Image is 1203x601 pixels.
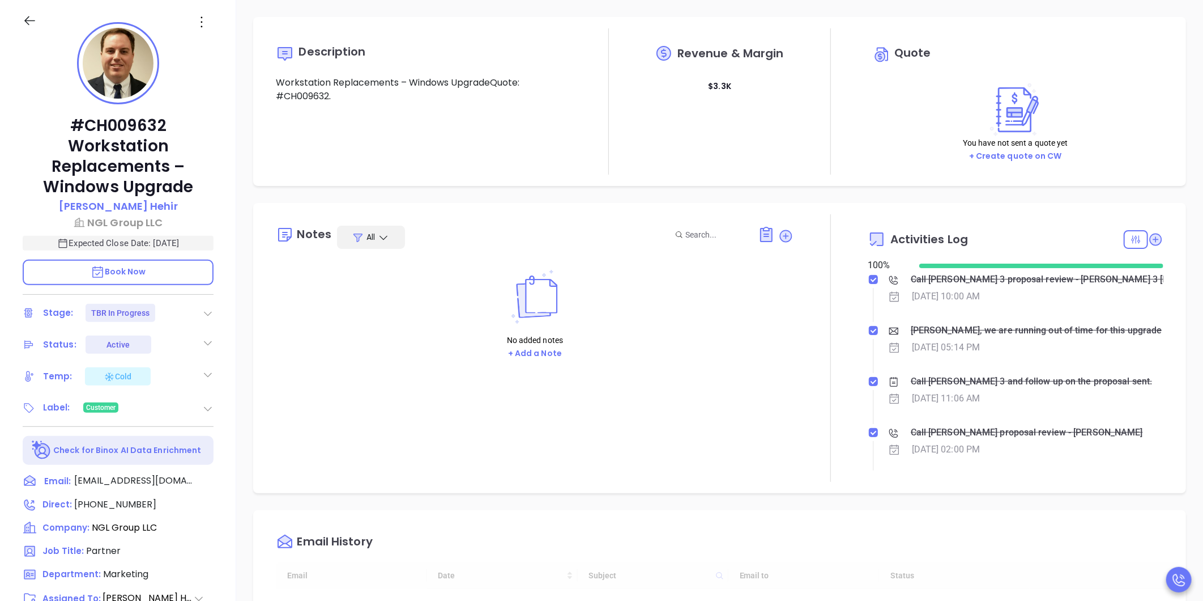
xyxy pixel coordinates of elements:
div: [PERSON_NAME], we are running out of time for this upgrade [911,322,1162,339]
img: Create on CWSell [985,83,1046,137]
span: Description [298,44,365,60]
div: Cold [104,370,131,383]
div: Temp: [43,368,72,385]
div: Email History [297,536,372,551]
button: + Add a Note [505,347,565,360]
span: Partner [86,544,121,557]
p: Expected Close Date: [DATE] [23,236,214,251]
div: Call [PERSON_NAME] 3 proposal review - [PERSON_NAME] 3 [PERSON_NAME] [911,271,1166,288]
span: Email: [44,474,71,489]
div: Status: [43,336,76,353]
div: Stage: [43,304,74,321]
span: [EMAIL_ADDRESS][DOMAIN_NAME] [74,474,193,488]
div: 100 % [868,259,906,272]
a: [PERSON_NAME] Hehir [59,198,178,215]
span: NGL Group LLC [92,521,157,534]
p: No added notes [505,334,565,346]
div: [DATE] 11:06 AM [912,390,980,407]
div: [DATE] 05:14 PM [912,339,980,356]
span: [PHONE_NUMBER] [74,498,156,511]
span: All [366,231,375,243]
div: [DATE] 02:00 PM [912,441,980,458]
div: Call [PERSON_NAME] proposal review - [PERSON_NAME] [911,424,1143,441]
p: #CH009632 Workstation Replacements – Windows Upgrade [23,116,214,197]
div: Call [PERSON_NAME] 3 and follow up on the proposal sent. [911,373,1153,390]
a: + Create quote on CW [969,149,1062,162]
div: Notes [297,228,331,240]
span: Book Now [91,266,146,277]
span: + Create quote on CW [969,150,1062,162]
p: Workstation Replacements – Windows UpgradeQuote: #CH009632. [276,76,571,103]
input: Search... [685,228,745,241]
span: Activities Log [890,234,968,245]
img: Ai-Enrich-DaqCidB-.svg [32,441,52,460]
span: Company: [42,522,89,534]
span: Revenue & Margin [677,48,784,59]
span: Department: [42,568,101,580]
p: $ 3.3K [708,76,731,96]
a: NGL Group LLC [23,215,214,230]
img: Notes [504,270,565,324]
span: Marketing [103,568,148,581]
div: TBR In Progress [91,304,150,322]
div: [DATE] 10:00 AM [912,288,980,305]
img: profile-user [83,28,153,99]
div: Label: [43,399,70,416]
p: You have not sent a quote yet [963,137,1068,149]
p: Check for Binox AI Data Enrichment [53,445,201,456]
span: Direct : [42,498,72,510]
span: Quote [894,45,931,61]
img: Circle dollar [873,45,891,64]
span: Customer [86,401,116,414]
p: [PERSON_NAME] Hehir [59,198,178,214]
div: Active [106,336,130,354]
span: Job Title: [42,545,84,557]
